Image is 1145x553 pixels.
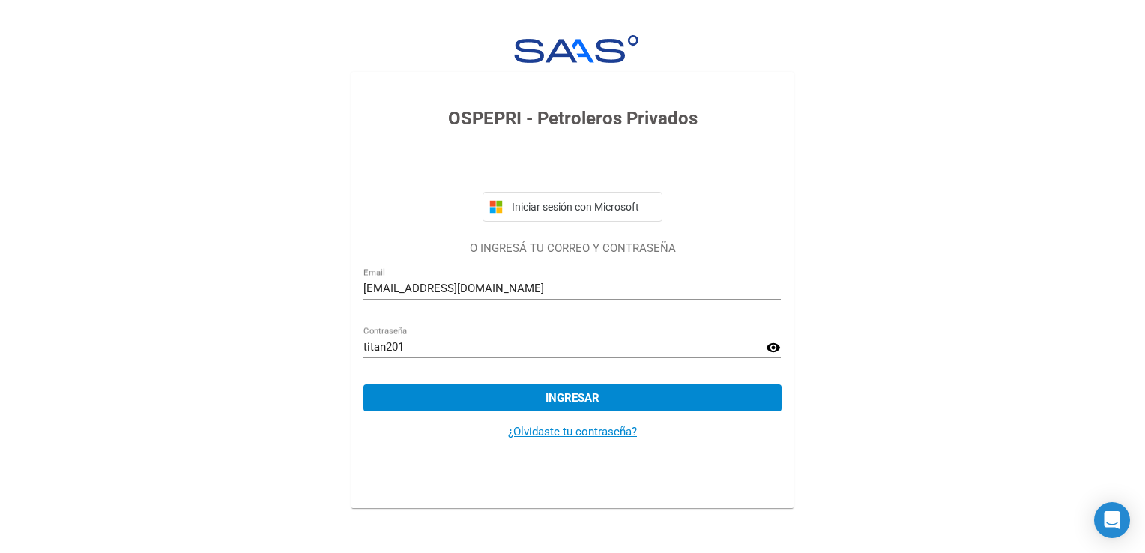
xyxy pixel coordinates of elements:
[766,339,781,357] mat-icon: visibility
[546,391,599,405] span: Ingresar
[363,105,781,132] h3: OSPEPRI - Petroleros Privados
[1094,502,1130,538] div: Open Intercom Messenger
[509,201,656,213] span: Iniciar sesión con Microsoft
[475,148,670,181] iframe: Botón de Acceder con Google
[483,192,662,222] button: Iniciar sesión con Microsoft
[363,384,781,411] button: Ingresar
[363,240,781,257] p: O INGRESÁ TU CORREO Y CONTRASEÑA
[508,425,637,438] a: ¿Olvidaste tu contraseña?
